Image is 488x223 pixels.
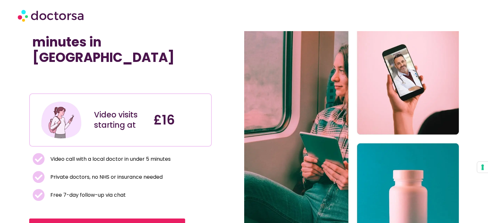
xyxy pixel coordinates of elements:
[49,191,126,200] span: Free 7-day follow-up via chat
[94,110,147,130] div: Video visits starting at
[49,155,171,164] span: Video call with a local doctor in under 5 minutes
[40,99,82,141] img: Illustration depicting a young woman in a casual outfit, engaged with her smartphone. She has a p...
[32,19,209,65] h1: See a doctor online in minutes in [GEOGRAPHIC_DATA]
[477,162,488,173] button: Your consent preferences for tracking technologies
[32,79,209,87] iframe: Customer reviews powered by Trustpilot
[32,72,129,79] iframe: Customer reviews powered by Trustpilot
[49,173,163,182] span: Private doctors, no NHS or insurance needed
[153,112,206,128] h4: £16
